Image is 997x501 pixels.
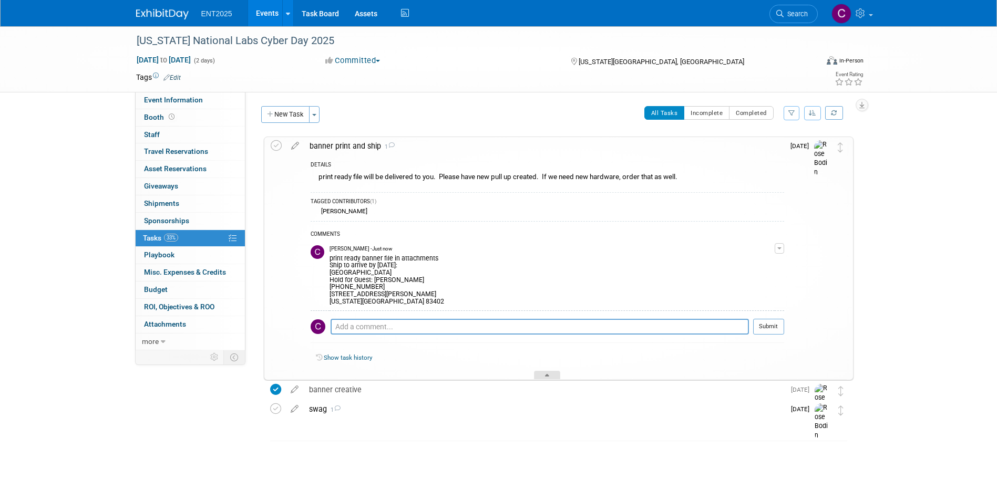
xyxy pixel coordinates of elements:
a: Budget [136,281,245,298]
a: Shipments [136,195,245,212]
span: 1 [327,406,341,413]
span: [DATE] [DATE] [136,55,191,65]
a: Booth [136,109,245,126]
div: banner print and ship [304,137,784,155]
span: Travel Reservations [144,147,208,155]
img: Colleen Mueller [311,319,325,334]
td: Toggle Event Tabs [223,350,245,364]
span: Booth [144,113,177,121]
span: [DATE] [791,405,815,413]
span: [DATE] [791,386,815,393]
img: Colleen Mueller [831,4,851,24]
a: Event Information [136,92,245,109]
a: Travel Reservations [136,143,245,160]
span: [PERSON_NAME] - Just now [330,245,392,253]
img: Rose Bodin [814,140,830,178]
span: more [142,337,159,346]
button: Completed [729,106,774,120]
span: Misc. Expenses & Credits [144,268,226,276]
span: Event Information [144,96,203,104]
span: Tasks [143,234,178,242]
a: Refresh [825,106,843,120]
div: swag [304,400,785,418]
span: 1 [381,143,395,150]
span: Attachments [144,320,186,328]
div: Event Format [756,55,864,70]
td: Personalize Event Tab Strip [205,350,224,364]
span: (2 days) [193,57,215,64]
span: ROI, Objectives & ROO [144,302,214,311]
a: Misc. Expenses & Credits [136,264,245,281]
a: edit [285,404,304,414]
i: Move task [838,405,844,415]
i: Move task [838,142,843,152]
span: Sponsorships [144,216,189,225]
td: Tags [136,72,181,82]
div: [US_STATE] National Labs Cyber Day 2025 [133,32,802,50]
button: New Task [261,106,310,123]
span: Asset Reservations [144,164,207,173]
span: Playbook [144,250,174,259]
a: edit [285,385,304,394]
a: more [136,333,245,350]
div: Event Rating [835,72,863,77]
a: Sponsorships [136,213,245,229]
div: In-Person [839,57,864,65]
span: ENT2025 [201,9,232,18]
img: Format-Inperson.png [827,56,837,65]
span: Budget [144,285,168,294]
img: Rose Bodin [815,384,830,421]
a: Edit [163,74,181,81]
a: Playbook [136,247,245,264]
i: Move task [838,386,844,396]
div: [PERSON_NAME] [318,207,367,215]
span: Shipments [144,199,179,207]
div: print ready file will be delivered to you. Please have new pull up created. If we need new hardwa... [311,170,784,186]
span: Giveaways [144,182,178,190]
span: (1) [370,199,376,204]
img: ExhibitDay [136,9,189,19]
a: ROI, Objectives & ROO [136,299,245,316]
div: print ready banner file in attachments Ship to arrive by [DATE]: [GEOGRAPHIC_DATA] Hold for Guest... [330,253,775,305]
a: Attachments [136,316,245,333]
span: Staff [144,130,160,139]
button: All Tasks [644,106,685,120]
a: Asset Reservations [136,161,245,178]
img: Colleen Mueller [311,245,324,259]
button: Incomplete [684,106,729,120]
span: to [159,56,169,64]
a: Staff [136,127,245,143]
img: Rose Bodin [815,403,830,441]
span: [DATE] [790,142,814,150]
a: Tasks33% [136,230,245,247]
span: 33% [164,234,178,242]
span: Booth not reserved yet [167,113,177,121]
a: Search [769,5,818,23]
button: Submit [753,319,784,335]
div: banner creative [304,381,785,399]
a: Giveaways [136,178,245,195]
div: TAGGED CONTRIBUTORS [311,198,784,207]
div: DETAILS [311,161,784,170]
button: Committed [322,55,384,66]
span: Search [784,10,808,18]
span: [US_STATE][GEOGRAPHIC_DATA], [GEOGRAPHIC_DATA] [579,58,744,66]
div: COMMENTS [311,229,784,241]
a: Show task history [324,354,372,361]
a: edit [286,141,304,151]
